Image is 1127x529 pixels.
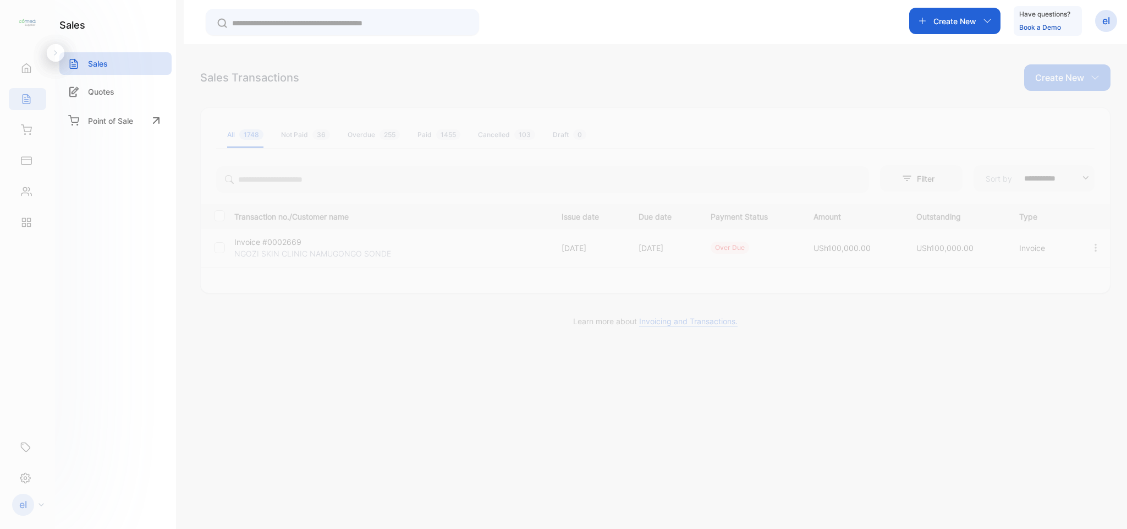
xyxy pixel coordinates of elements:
[234,248,391,259] p: NGOZI SKIN CLINIC NAMUGONGO SONDE
[59,108,172,133] a: Point of Sale
[239,129,263,140] span: 1748
[1019,9,1070,20] p: Have questions?
[88,58,108,69] p: Sales
[711,242,749,254] div: over due
[562,209,617,222] p: Issue date
[227,130,263,140] div: All
[909,8,1000,34] button: Create New
[88,86,114,97] p: Quotes
[974,165,1095,192] button: Sort by
[234,236,339,248] p: Invoice #0002669
[1035,71,1084,84] p: Create New
[1019,23,1061,31] a: Book a Demo
[933,15,976,27] p: Create New
[348,130,400,140] div: Overdue
[514,129,535,140] span: 103
[380,129,400,140] span: 255
[59,52,172,75] a: Sales
[19,14,36,31] img: logo
[711,209,791,222] p: Payment Status
[1019,209,1068,222] p: Type
[59,80,172,103] a: Quotes
[1024,64,1110,91] button: Create New
[1019,242,1068,254] p: Invoice
[813,243,871,253] span: USh100,000.00
[916,243,974,253] span: USh100,000.00
[1095,8,1117,34] button: el
[88,115,133,127] p: Point of Sale
[312,129,330,140] span: 36
[562,242,617,254] p: [DATE]
[200,315,1110,327] p: Learn more about
[916,209,997,222] p: Outstanding
[234,209,548,222] p: Transaction no./Customer name
[436,129,460,140] span: 1455
[417,130,460,140] div: Paid
[553,130,586,140] div: Draft
[813,209,894,222] p: Amount
[986,173,1012,184] p: Sort by
[200,69,299,86] div: Sales Transactions
[1102,14,1110,28] p: el
[639,209,688,222] p: Due date
[281,130,330,140] div: Not Paid
[59,18,85,32] h1: sales
[478,130,535,140] div: Cancelled
[639,242,688,254] p: [DATE]
[639,317,738,326] span: Invoicing and Transactions.
[573,129,586,140] span: 0
[19,498,27,512] p: el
